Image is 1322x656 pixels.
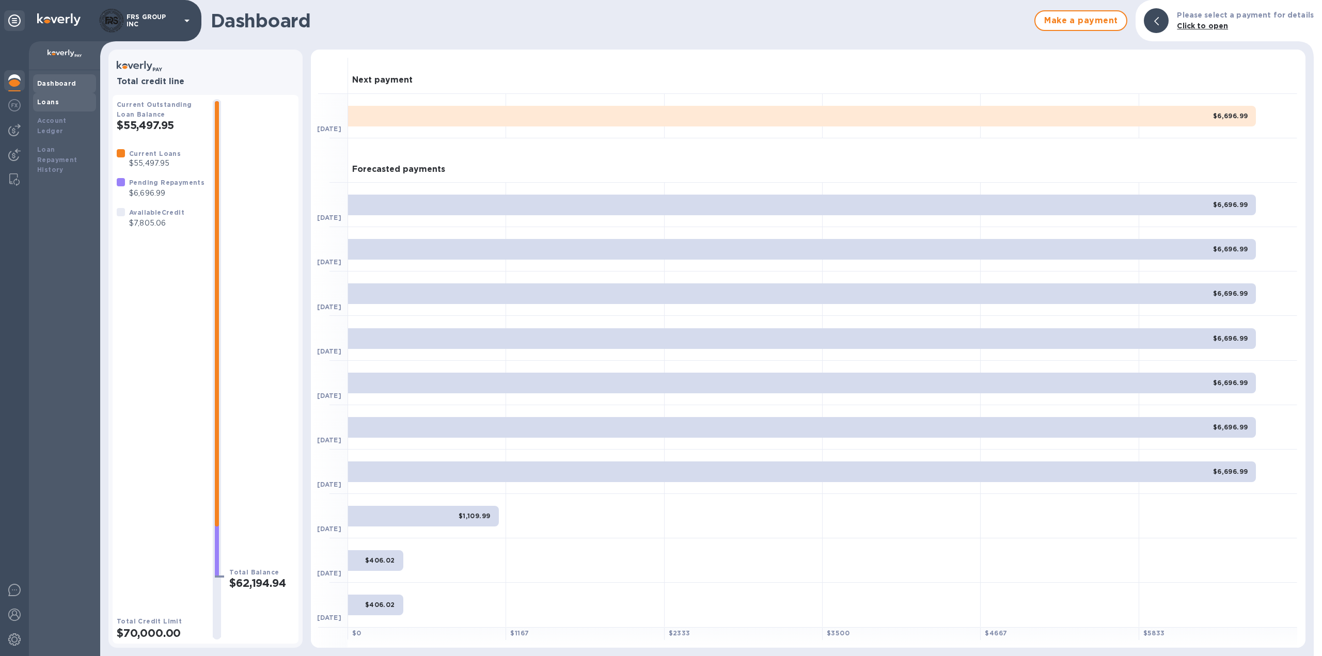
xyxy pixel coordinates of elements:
[129,188,204,199] p: $6,696.99
[37,117,67,135] b: Account Ledger
[8,99,21,111] img: Foreign exchange
[4,10,25,31] div: Unpin categories
[1213,379,1248,387] b: $6,696.99
[117,101,192,118] b: Current Outstanding Loan Balance
[827,629,849,637] b: $ 3500
[317,214,341,221] b: [DATE]
[317,392,341,399] b: [DATE]
[317,614,341,621] b: [DATE]
[365,556,395,564] b: $406.02
[1044,14,1118,27] span: Make a payment
[117,617,182,625] b: Total Credit Limit
[317,436,341,444] b: [DATE]
[1213,423,1248,431] b: $6,696.99
[1143,629,1165,637] b: $ 5833
[317,569,341,577] b: [DATE]
[1213,468,1248,475] b: $6,696.99
[1034,10,1127,31] button: Make a payment
[229,577,294,589] h2: $62,194.94
[129,158,181,169] p: $55,497.95
[117,119,204,132] h2: $55,497.95
[317,481,341,488] b: [DATE]
[317,303,341,311] b: [DATE]
[317,125,341,133] b: [DATE]
[317,258,341,266] b: [DATE]
[127,13,178,28] p: FRS GROUP INC
[37,13,81,26] img: Logo
[459,512,491,520] b: $1,109.99
[129,218,184,229] p: $7,805.06
[117,627,204,639] h2: $70,000.00
[117,77,294,87] h3: Total credit line
[37,146,77,174] b: Loan Repayment History
[510,629,529,637] b: $ 1167
[211,10,1029,31] h1: Dashboard
[229,568,279,576] b: Total Balance
[1177,22,1228,30] b: Click to open
[985,629,1007,637] b: $ 4667
[365,601,395,609] b: $406.02
[1213,245,1248,253] b: $6,696.99
[669,629,690,637] b: $ 2333
[129,150,181,157] b: Current Loans
[352,629,361,637] b: $ 0
[129,209,184,216] b: Available Credit
[37,79,76,87] b: Dashboard
[317,525,341,533] b: [DATE]
[1213,290,1248,297] b: $6,696.99
[317,347,341,355] b: [DATE]
[1213,112,1248,120] b: $6,696.99
[37,98,59,106] b: Loans
[1213,334,1248,342] b: $6,696.99
[1177,11,1314,19] b: Please select a payment for details
[352,165,445,174] h3: Forecasted payments
[1213,201,1248,209] b: $6,696.99
[352,75,413,85] h3: Next payment
[129,179,204,186] b: Pending Repayments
